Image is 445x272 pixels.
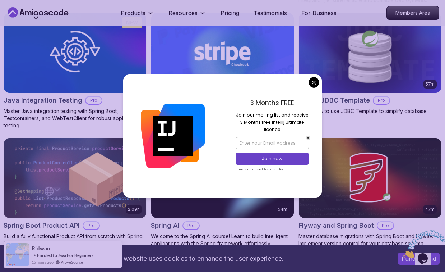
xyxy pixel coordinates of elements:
p: Resources [168,9,198,17]
span: -> [32,252,36,258]
img: Chat attention grabber [3,3,47,31]
p: 47m [425,207,435,212]
p: Pro [86,97,102,104]
h2: Java Integration Testing [4,95,82,105]
button: Accept cookies [398,253,440,265]
button: Products [121,9,154,23]
p: Master database migrations with Spring Boot and Flyway. Implement version control for your databa... [298,233,441,247]
a: Spring JDBC Template card57mSpring JDBC TemplateProLearn how to use JDBC Template to simplify dat... [298,13,441,122]
img: Spring Boot Product API card [4,138,146,218]
a: Stripe Checkout card1.42hStripe CheckoutProAccept payments from your customers with Stripe Checkout. [151,13,294,122]
p: Pro [83,222,99,229]
a: Spring Boot Product API card2.09hSpring Boot Product APIProBuild a fully functional Product API f... [4,138,147,247]
p: Learn how to use JDBC Template to simplify database access. [298,108,441,122]
img: Java Integration Testing card [4,13,146,93]
span: 15 hours ago [32,259,54,265]
p: Build a fully functional Product API from scratch with Spring Boot. [4,233,147,247]
img: provesource social proof notification image [6,243,29,266]
iframe: chat widget [400,227,445,261]
h2: Spring JDBC Template [298,95,370,105]
a: Java Integration Testing card1.67hNEWJava Integration TestingProMaster Java integration testing w... [4,13,147,129]
h2: Flyway and Spring Boot [298,221,374,231]
a: Members Area [386,6,439,20]
p: Members Area [387,6,439,19]
h2: Spring Boot Product API [4,221,80,231]
a: ProveSource [61,259,83,265]
div: This website uses cookies to enhance the user experience. [5,251,387,267]
img: Flyway and Spring Boot card [299,138,441,218]
a: Flyway and Spring Boot card47mFlyway and Spring BootProMaster database migrations with Spring Boo... [298,138,441,247]
a: For Business [301,9,337,17]
p: Products [121,9,145,17]
img: Stripe Checkout card [151,13,293,93]
p: Master Java integration testing with Spring Boot, Testcontainers, and WebTestClient for robust ap... [4,108,147,129]
p: 54m [278,207,287,212]
p: Pro [183,222,199,229]
img: Spring JDBC Template card [299,13,441,93]
a: Enroled to Java For Beginners [37,253,93,258]
p: Pro [374,97,389,104]
p: 2.09h [128,207,140,212]
p: 57m [426,81,435,87]
h2: Spring AI [151,221,180,231]
p: Pro [377,222,393,229]
button: Resources [168,9,206,23]
span: ridwan [32,245,50,251]
a: Testimonials [254,9,287,17]
p: Welcome to the Spring AI course! Learn to build intelligent applications with the Spring framewor... [151,233,294,247]
a: Pricing [221,9,239,17]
